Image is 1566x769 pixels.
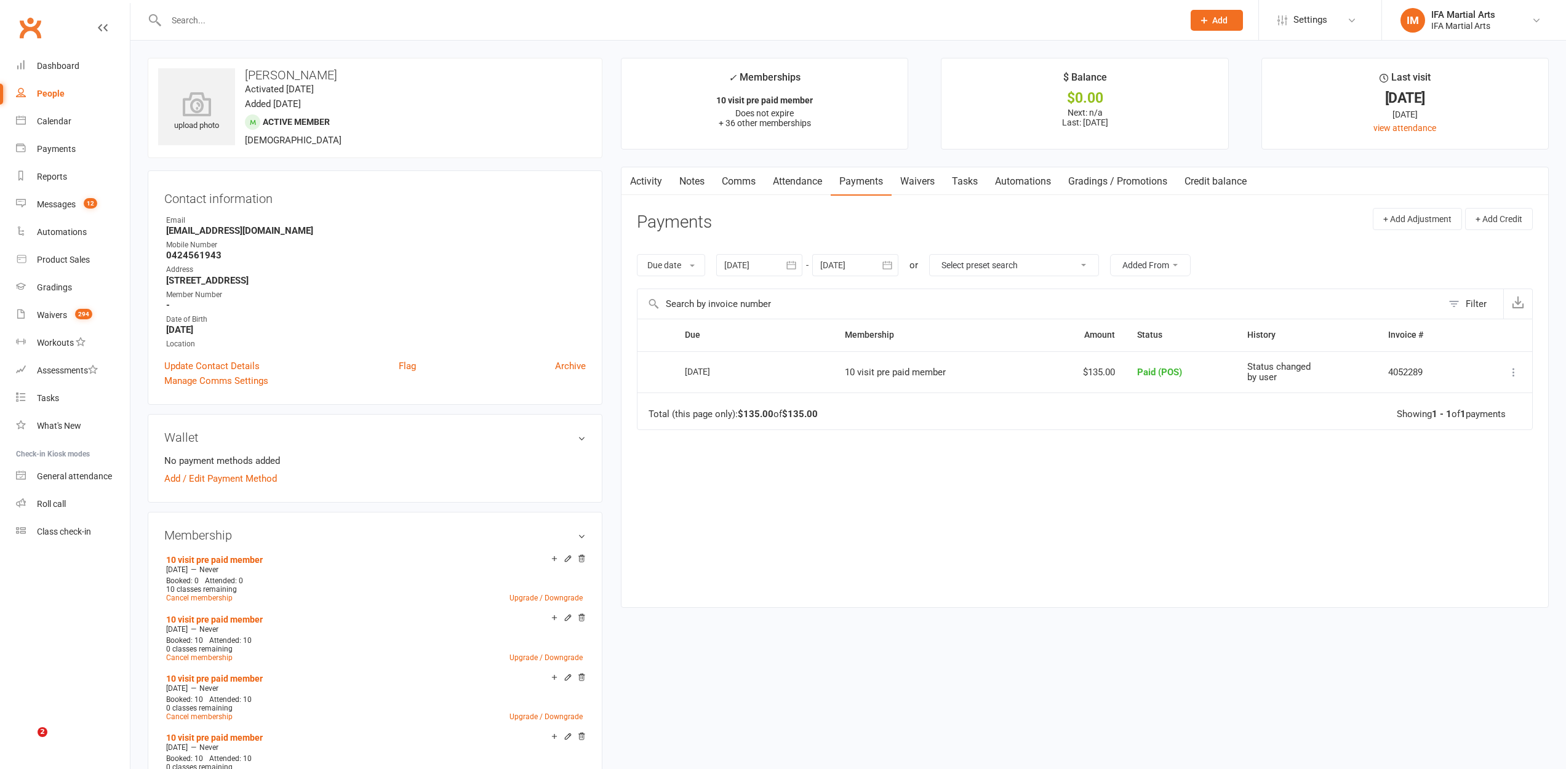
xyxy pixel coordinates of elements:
[637,213,712,232] h3: Payments
[649,409,818,420] div: Total (this page only): of
[166,300,586,311] strong: -
[37,199,76,209] div: Messages
[637,289,1442,319] input: Search by invoice number
[729,72,737,84] i: ✓
[1377,351,1471,393] td: 4052289
[37,61,79,71] div: Dashboard
[1460,408,1466,420] strong: 1
[1063,70,1107,92] div: $ Balance
[1212,15,1228,25] span: Add
[685,362,741,381] div: [DATE]
[37,255,90,265] div: Product Sales
[166,636,203,645] span: Booked: 10
[166,239,586,251] div: Mobile Number
[37,310,67,320] div: Waivers
[199,565,218,574] span: Never
[1397,409,1506,420] div: Showing of payments
[716,95,813,105] strong: 10 visit pre paid member
[37,89,65,98] div: People
[1191,10,1243,31] button: Add
[16,191,130,218] a: Messages 12
[16,301,130,329] a: Waivers 294
[399,359,416,373] a: Flag
[166,275,586,286] strong: [STREET_ADDRESS]
[209,636,252,645] span: Attended: 10
[738,408,773,420] strong: $135.00
[16,80,130,108] a: People
[16,357,130,384] a: Assessments
[166,576,199,585] span: Booked: 0
[164,359,260,373] a: Update Contact Details
[1373,208,1462,230] button: + Add Adjustment
[16,108,130,135] a: Calendar
[166,565,188,574] span: [DATE]
[943,167,986,196] a: Tasks
[166,314,586,325] div: Date of Birth
[263,117,330,127] span: Active member
[205,576,243,585] span: Attended: 0
[1273,92,1537,105] div: [DATE]
[166,733,263,743] a: 10 visit pre paid member
[729,70,801,92] div: Memberships
[163,683,586,693] div: —
[164,431,586,444] h3: Wallet
[12,727,42,757] iframe: Intercom live chat
[37,365,98,375] div: Assessments
[1400,8,1425,33] div: IM
[735,108,794,118] span: Does not expire
[166,625,188,634] span: [DATE]
[166,712,233,721] a: Cancel membership
[166,215,586,226] div: Email
[158,92,235,132] div: upload photo
[1377,319,1471,351] th: Invoice #
[245,84,314,95] time: Activated [DATE]
[16,412,130,440] a: What's New
[166,615,263,624] a: 10 visit pre paid member
[671,167,713,196] a: Notes
[1236,319,1377,351] th: History
[166,324,586,335] strong: [DATE]
[15,12,46,43] a: Clubworx
[245,135,342,146] span: [DEMOGRAPHIC_DATA]
[1293,6,1327,34] span: Settings
[163,565,586,575] div: —
[37,338,74,348] div: Workouts
[1432,408,1452,420] strong: 1 - 1
[1037,319,1126,351] th: Amount
[764,167,831,196] a: Attendance
[1176,167,1255,196] a: Credit balance
[16,274,130,301] a: Gradings
[909,258,918,273] div: or
[892,167,943,196] a: Waivers
[37,144,76,154] div: Payments
[162,12,1175,29] input: Search...
[166,594,233,602] a: Cancel membership
[164,453,586,468] li: No payment methods added
[37,421,81,431] div: What's New
[845,367,946,378] span: 10 visit pre paid member
[674,319,834,351] th: Due
[166,695,203,704] span: Booked: 10
[16,490,130,518] a: Roll call
[1060,167,1176,196] a: Gradings / Promotions
[166,338,586,350] div: Location
[1442,289,1503,319] button: Filter
[16,384,130,412] a: Tasks
[166,754,203,763] span: Booked: 10
[1373,123,1436,133] a: view attendance
[555,359,586,373] a: Archive
[164,187,586,205] h3: Contact information
[16,518,130,546] a: Class kiosk mode
[158,68,592,82] h3: [PERSON_NAME]
[509,712,583,721] a: Upgrade / Downgrade
[1431,20,1495,31] div: IFA Martial Arts
[37,393,59,403] div: Tasks
[16,52,130,80] a: Dashboard
[509,653,583,662] a: Upgrade / Downgrade
[209,754,252,763] span: Attended: 10
[782,408,818,420] strong: $135.00
[621,167,671,196] a: Activity
[166,289,586,301] div: Member Number
[166,704,233,712] span: 0 classes remaining
[166,743,188,752] span: [DATE]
